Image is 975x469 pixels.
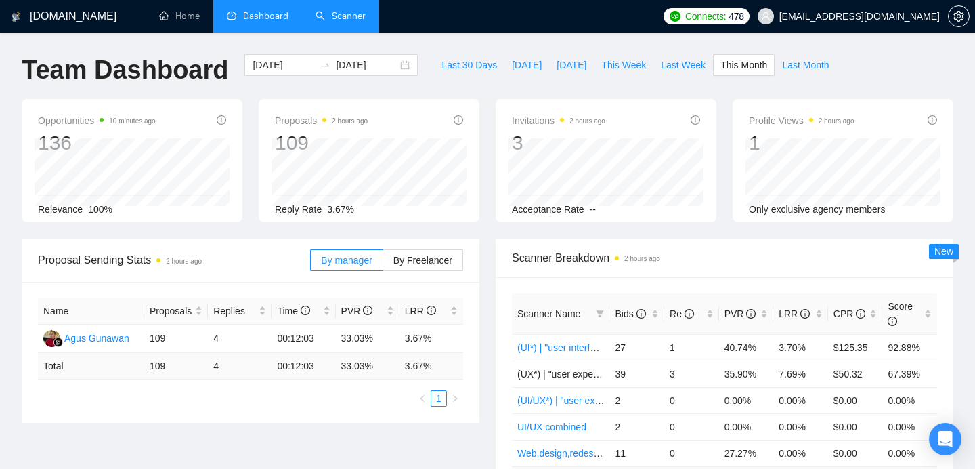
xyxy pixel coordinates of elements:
[609,334,664,361] td: 27
[773,387,828,413] td: 0.00%
[208,325,272,353] td: 4
[624,255,660,262] time: 2 hours ago
[418,394,427,403] span: left
[363,306,372,315] span: info-circle
[272,353,335,380] td: 00:12:03
[601,58,646,73] span: This Week
[447,390,463,407] li: Next Page
[38,130,156,156] div: 136
[720,58,767,73] span: This Month
[749,113,854,129] span: Profile Views
[336,58,397,73] input: End date
[661,58,706,73] span: Last Week
[596,310,604,318] span: filter
[320,60,330,70] span: swap-right
[332,117,368,125] time: 2 hours ago
[819,117,854,125] time: 2 hours ago
[779,308,810,319] span: LRR
[773,413,828,440] td: 0.00%
[399,353,463,380] td: 3.67 %
[615,308,645,319] span: Bids
[109,117,155,125] time: 10 minutes ago
[664,413,719,440] td: 0
[670,308,694,319] span: Re
[719,334,774,361] td: 40.74%
[414,390,431,407] button: left
[22,54,228,86] h1: Team Dashboard
[749,130,854,156] div: 1
[454,115,463,125] span: info-circle
[517,448,606,459] a: Web,design,redesign
[166,258,202,265] time: 2 hours ago
[405,306,436,317] span: LRR
[512,204,584,215] span: Acceptance Rate
[782,58,829,73] span: Last Month
[43,332,129,343] a: AGAgus Gunawan
[144,353,208,380] td: 109
[691,115,700,125] span: info-circle
[929,423,961,455] div: Open Intercom Messenger
[512,249,937,266] span: Scanner Breakdown
[431,390,447,407] li: 1
[512,58,542,73] span: [DATE]
[882,413,937,440] td: 0.00%
[517,308,580,319] span: Scanner Name
[833,308,865,319] span: CPR
[336,325,399,353] td: 33.03%
[828,387,883,413] td: $0.00
[399,325,463,353] td: 3.67%
[38,298,144,325] th: Name
[664,387,719,413] td: 0
[609,440,664,466] td: 11
[43,330,60,347] img: AG
[670,11,680,22] img: upwork-logo.png
[664,361,719,387] td: 3
[882,387,937,413] td: 0.00%
[888,301,913,327] span: Score
[341,306,373,317] span: PVR
[685,309,694,319] span: info-circle
[272,325,335,353] td: 00:12:03
[213,304,256,319] span: Replies
[882,334,937,361] td: 92.88%
[208,298,272,325] th: Replies
[275,204,322,215] span: Reply Rate
[828,440,883,466] td: $0.00
[685,9,726,24] span: Connects:
[517,395,659,406] a: (UI/UX*) | "user experience" NEW
[664,440,719,466] td: 0
[882,361,937,387] td: 67.39%
[746,309,756,319] span: info-circle
[775,54,836,76] button: Last Month
[948,5,970,27] button: setting
[773,361,828,387] td: 7.69%
[316,10,366,22] a: searchScanner
[208,353,272,380] td: 4
[569,117,605,125] time: 2 hours ago
[517,342,609,353] a: (UI*) | "user interface"
[275,130,368,156] div: 109
[414,390,431,407] li: Previous Page
[934,246,953,257] span: New
[88,204,112,215] span: 100%
[773,334,828,361] td: 3.70%
[159,10,200,22] a: homeHome
[590,204,596,215] span: --
[243,10,288,22] span: Dashboard
[434,54,504,76] button: Last 30 Days
[549,54,594,76] button: [DATE]
[828,334,883,361] td: $125.35
[427,306,436,315] span: info-circle
[719,413,774,440] td: 0.00%
[227,11,236,20] span: dashboard
[336,353,399,380] td: 33.03 %
[593,304,607,324] span: filter
[713,54,775,76] button: This Month
[828,413,883,440] td: $0.00
[761,12,771,21] span: user
[451,394,459,403] span: right
[321,255,372,266] span: By manager
[38,353,144,380] td: Total
[275,113,368,129] span: Proposals
[517,369,622,380] span: (UX*) | "user experience"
